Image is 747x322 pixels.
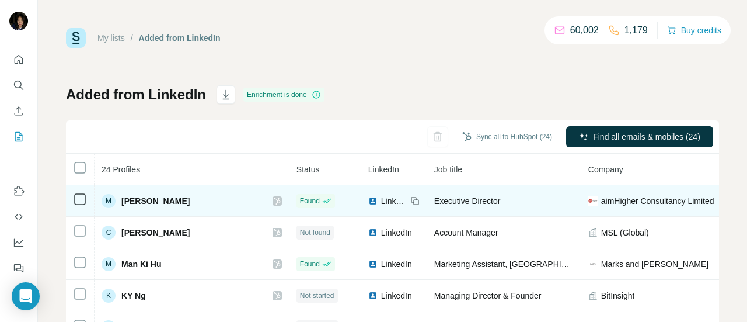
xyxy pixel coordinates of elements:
span: MSL (Global) [601,227,649,238]
img: LinkedIn logo [368,228,378,237]
img: company-logo [588,259,598,269]
span: aimHigher Consultancy Limited [601,195,714,207]
img: LinkedIn logo [368,259,378,269]
button: Feedback [9,258,28,279]
button: Enrich CSV [9,101,28,122]
span: Account Manager [434,228,498,237]
button: Quick start [9,49,28,70]
div: C [102,226,116,240]
span: Found [300,259,320,269]
img: Avatar [9,12,28,30]
span: BitInsight [601,290,635,302]
div: M [102,257,116,271]
button: Search [9,75,28,96]
span: Job title [434,165,462,174]
span: Managing Director & Founder [434,291,542,300]
span: 24 Profiles [102,165,140,174]
span: Not found [300,227,330,238]
div: M [102,194,116,208]
span: LinkedIn [381,195,407,207]
img: company-logo [588,196,598,206]
span: Find all emails & mobiles (24) [593,131,700,143]
li: / [131,32,133,44]
button: Buy credits [667,22,721,39]
button: Use Surfe API [9,206,28,227]
span: Man Ki Hu [121,258,161,270]
a: My lists [97,33,125,43]
button: Use Surfe on LinkedIn [9,181,28,202]
span: LinkedIn [381,290,412,302]
span: Company [588,165,623,174]
div: Open Intercom Messenger [12,282,40,310]
span: [PERSON_NAME] [121,227,190,238]
span: KY Ng [121,290,146,302]
h1: Added from LinkedIn [66,85,206,104]
button: Find all emails & mobiles (24) [566,126,713,147]
span: LinkedIn [368,165,399,174]
img: LinkedIn logo [368,196,378,206]
img: LinkedIn logo [368,291,378,300]
div: Enrichment is done [243,88,324,102]
button: Dashboard [9,232,28,253]
div: K [102,289,116,303]
span: Not started [300,290,334,301]
span: LinkedIn [381,258,412,270]
p: 1,179 [624,23,648,37]
span: [PERSON_NAME] [121,195,190,207]
span: Status [296,165,320,174]
p: 60,002 [570,23,599,37]
span: LinkedIn [381,227,412,238]
span: Executive Director [434,196,501,206]
img: Surfe Logo [66,28,86,48]
div: Added from LinkedIn [139,32,221,44]
span: Marks and [PERSON_NAME] [601,258,708,270]
span: Marketing Assistant, [GEOGRAPHIC_DATA] [434,259,595,269]
span: Found [300,196,320,206]
button: Sync all to HubSpot (24) [454,128,560,146]
button: My lists [9,126,28,147]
